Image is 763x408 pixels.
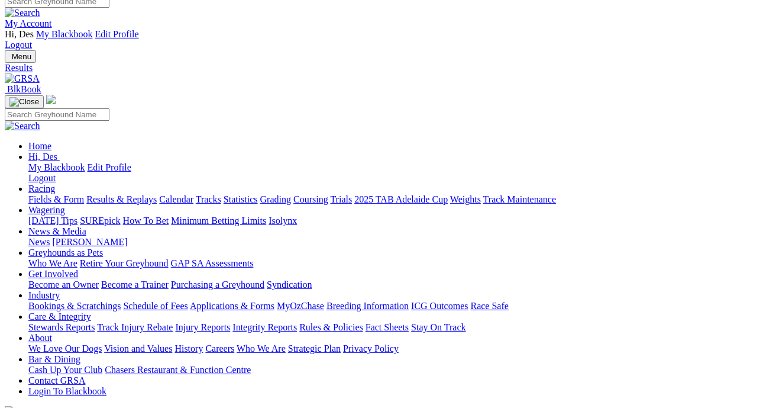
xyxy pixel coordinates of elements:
div: Care & Integrity [28,322,758,333]
a: We Love Our Dogs [28,343,102,354]
a: Home [28,141,51,151]
input: Search [5,108,109,121]
a: Minimum Betting Limits [171,216,266,226]
a: SUREpick [80,216,120,226]
a: Greyhounds as Pets [28,248,103,258]
a: Stay On Track [411,322,465,332]
a: Purchasing a Greyhound [171,280,264,290]
a: Trials [330,194,352,204]
a: BlkBook [5,84,41,94]
div: Greyhounds as Pets [28,258,758,269]
a: Injury Reports [175,322,230,332]
a: Fact Sheets [366,322,409,332]
img: Close [9,97,39,107]
a: Care & Integrity [28,311,91,322]
div: About [28,343,758,354]
button: Toggle navigation [5,95,44,108]
a: Results [5,63,758,73]
a: How To Bet [123,216,169,226]
div: Wagering [28,216,758,226]
a: Logout [28,173,56,183]
span: Hi, Des [5,29,34,39]
a: ICG Outcomes [411,301,468,311]
a: Racing [28,184,55,194]
a: Cash Up Your Club [28,365,102,375]
a: Wagering [28,205,65,215]
a: Bar & Dining [28,354,80,364]
a: Rules & Policies [299,322,363,332]
a: Who We Are [237,343,286,354]
a: Integrity Reports [232,322,297,332]
a: Statistics [224,194,258,204]
img: Search [5,8,40,18]
a: Strategic Plan [288,343,341,354]
a: Get Involved [28,269,78,279]
a: About [28,333,52,343]
a: Track Injury Rebate [97,322,173,332]
a: Retire Your Greyhound [80,258,169,268]
a: Hi, Des [28,152,60,162]
a: Become a Trainer [101,280,169,290]
a: Privacy Policy [343,343,399,354]
a: Chasers Restaurant & Function Centre [105,365,251,375]
a: [PERSON_NAME] [52,237,127,247]
a: History [174,343,203,354]
a: Login To Blackbook [28,386,106,396]
div: Get Involved [28,280,758,290]
span: BlkBook [7,84,41,94]
a: Breeding Information [326,301,409,311]
a: Isolynx [269,216,297,226]
a: Who We Are [28,258,77,268]
a: 2025 TAB Adelaide Cup [354,194,448,204]
a: My Blackbook [28,162,85,172]
span: Menu [12,52,31,61]
a: Results & Replays [86,194,157,204]
a: Weights [450,194,481,204]
img: logo-grsa-white.png [46,95,56,104]
a: Logout [5,40,32,50]
a: Grading [260,194,291,204]
a: Careers [205,343,234,354]
a: Applications & Forms [190,301,274,311]
a: My Blackbook [36,29,93,39]
a: News [28,237,50,247]
a: Syndication [267,280,312,290]
div: My Account [5,29,758,50]
a: Calendar [159,194,193,204]
div: Racing [28,194,758,205]
a: Vision and Values [104,343,172,354]
div: News & Media [28,237,758,248]
a: Edit Profile [88,162,131,172]
img: GRSA [5,73,40,84]
a: Stewards Reports [28,322,95,332]
img: Search [5,121,40,131]
div: Industry [28,301,758,311]
a: Contact GRSA [28,375,85,385]
a: GAP SA Assessments [171,258,254,268]
a: MyOzChase [277,301,324,311]
a: Industry [28,290,60,300]
span: Hi, Des [28,152,57,162]
a: Coursing [293,194,328,204]
div: Hi, Des [28,162,758,184]
a: Become an Owner [28,280,99,290]
a: [DATE] Tips [28,216,77,226]
button: Toggle navigation [5,50,36,63]
a: Fields & Form [28,194,84,204]
a: My Account [5,18,52,28]
a: Edit Profile [95,29,138,39]
a: Track Maintenance [483,194,556,204]
div: Bar & Dining [28,365,758,375]
a: Tracks [196,194,221,204]
a: News & Media [28,226,86,236]
a: Bookings & Scratchings [28,301,121,311]
a: Schedule of Fees [123,301,187,311]
a: Race Safe [470,301,508,311]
